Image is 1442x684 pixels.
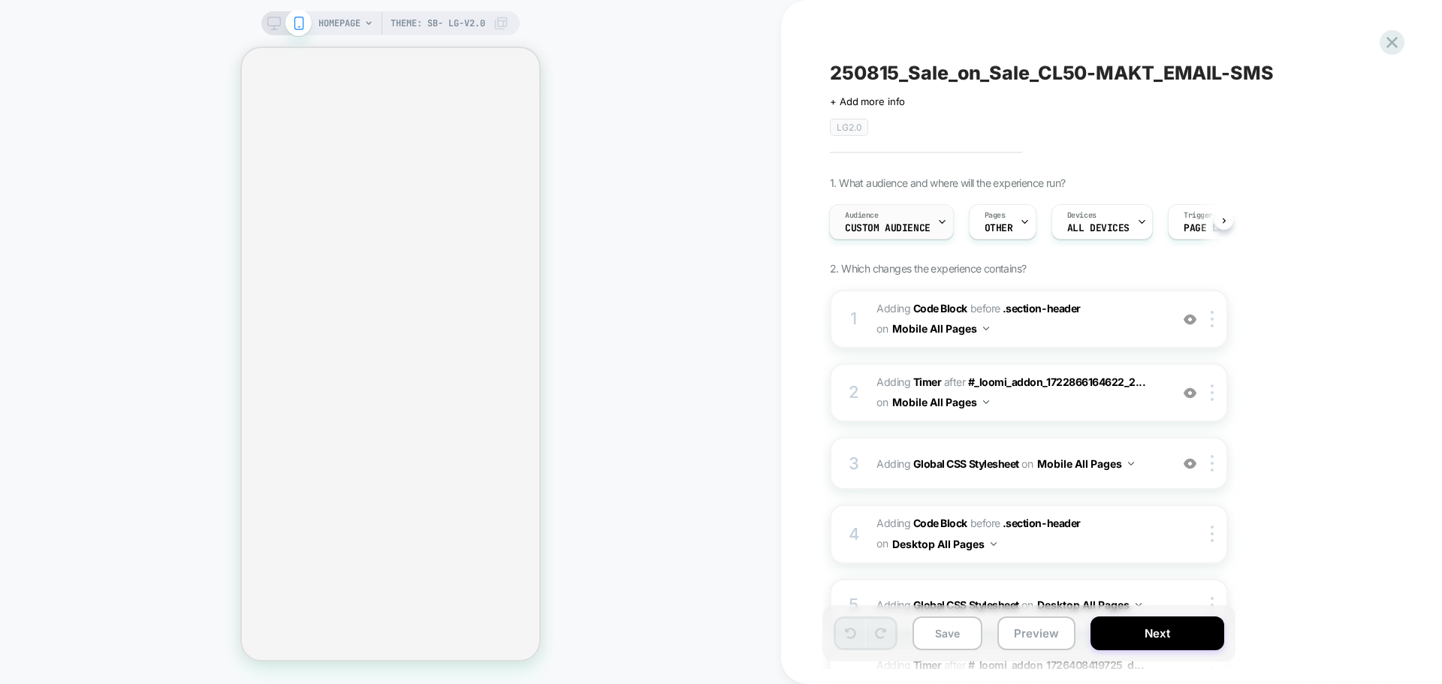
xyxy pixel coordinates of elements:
span: OTHER [985,223,1013,234]
span: on [876,319,888,338]
span: .section-header [1003,517,1081,529]
span: .section-header [1003,302,1081,315]
b: Global CSS Stylesheet [913,457,1019,470]
span: Custom Audience [845,223,931,234]
span: Page Load [1184,223,1235,234]
span: Trigger [1184,210,1213,221]
span: ALL DEVICES [1067,223,1130,234]
span: Adding [876,517,967,529]
img: down arrow [983,327,989,330]
button: Mobile All Pages [1037,453,1134,475]
img: close [1211,384,1214,401]
span: Pages [985,210,1006,221]
span: Adding [876,594,1163,616]
span: Audience [845,210,879,221]
b: Code Block [913,517,967,529]
img: down arrow [983,400,989,404]
div: 5 [846,590,861,620]
img: close [1211,311,1214,327]
span: on [1021,595,1033,614]
span: BEFORE [970,517,1000,529]
span: on [1021,454,1033,473]
button: Desktop All Pages [1037,594,1142,616]
div: 1 [846,304,861,334]
span: BEFORE [970,302,1000,315]
span: + Add more info [830,95,905,107]
img: down arrow [1136,603,1142,607]
button: Next [1091,616,1224,650]
span: Adding [876,375,941,388]
span: on [876,393,888,411]
img: crossed eye [1184,457,1196,470]
img: down arrow [991,542,997,546]
span: AFTER [944,375,966,388]
span: HOMEPAGE [318,11,360,35]
span: #_loomi_addon_1722866164622_2... [968,375,1146,388]
span: Adding [876,302,967,315]
button: Save [913,616,982,650]
img: close [1211,455,1214,472]
img: close [1211,597,1214,613]
b: Timer [913,375,942,388]
img: close [1211,526,1214,542]
span: on [876,534,888,553]
button: Desktop All Pages [892,533,997,555]
span: 1. What audience and where will the experience run? [830,176,1065,189]
b: Global CSS Stylesheet [913,598,1019,611]
span: LG2.0 [830,119,868,136]
div: 2 [846,378,861,408]
b: Code Block [913,302,967,315]
span: 2. Which changes the experience contains? [830,262,1026,275]
span: Devices [1067,210,1097,221]
span: 250815_Sale_on_Sale_CL50-MAKT_EMAIL-SMS [830,62,1274,84]
span: Adding [876,453,1163,475]
span: Theme: SB- LG-v2.0 [391,11,485,35]
button: Mobile All Pages [892,391,989,413]
img: down arrow [1128,462,1134,466]
img: crossed eye [1184,387,1196,399]
button: Mobile All Pages [892,318,989,339]
div: 4 [846,520,861,550]
div: 3 [846,449,861,479]
button: Preview [997,616,1075,650]
img: crossed eye [1184,313,1196,326]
